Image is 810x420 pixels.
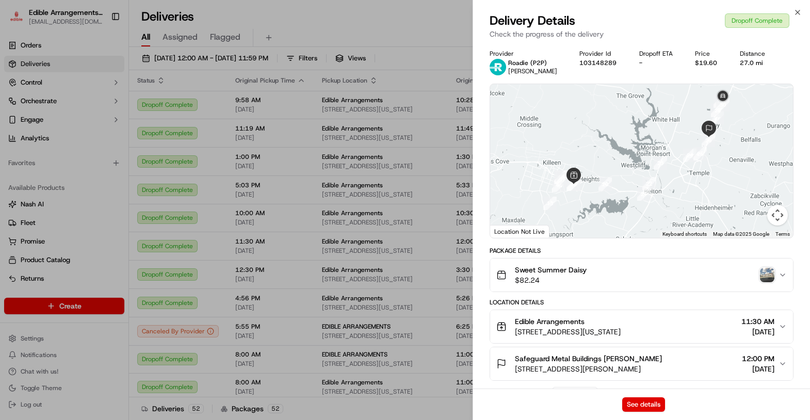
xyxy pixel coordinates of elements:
[622,397,665,412] button: See details
[46,98,169,108] div: Start new chat
[515,353,662,364] span: Safeguard Metal Buildings [PERSON_NAME]
[775,231,790,237] a: Terms (opens in new tab)
[760,268,774,282] img: photo_proof_of_delivery image
[21,202,79,213] span: Knowledge Base
[112,159,116,168] span: •
[707,100,728,121] div: 28
[579,59,617,67] button: 103148289
[741,316,774,327] span: 11:30 AM
[493,224,527,238] img: Google
[709,90,731,112] div: 29
[10,150,27,170] img: Wisdom Oko
[633,183,655,205] div: 21
[579,50,623,58] div: Provider Id
[515,364,662,374] span: [STREET_ADDRESS][PERSON_NAME]
[83,198,170,217] a: 💻API Documentation
[767,205,788,225] button: Map camera controls
[508,59,557,67] p: Roadie (P2P)
[548,174,570,196] div: 14
[552,168,573,190] div: 17
[742,353,774,364] span: 12:00 PM
[552,387,598,399] button: Add Event
[87,203,95,212] div: 💻
[490,225,549,238] div: Location Not Live
[490,310,793,343] button: Edible Arrangements[STREET_ADDRESS][US_STATE]11:30 AM[DATE]
[550,166,572,188] div: 16
[650,152,671,174] div: 23
[662,231,707,238] button: Keyboard shortcuts
[73,227,125,235] a: Powered byPylon
[493,224,527,238] a: Open this area in Google Maps (opens a new window)
[27,66,186,77] input: Got a question? Start typing here...
[740,50,771,58] div: Distance
[515,327,621,337] span: [STREET_ADDRESS][US_STATE]
[490,247,793,255] div: Package Details
[689,143,711,165] div: 25
[695,59,723,67] div: $19.60
[639,50,679,58] div: Dropoff ETA
[10,203,19,212] div: 📗
[508,67,557,75] span: [PERSON_NAME]
[160,132,188,144] button: See all
[98,202,166,213] span: API Documentation
[490,50,563,58] div: Provider
[679,144,701,166] div: 24
[490,29,793,39] p: Check the progress of the delivery
[6,198,83,217] a: 📗Knowledge Base
[639,59,679,67] div: -
[740,59,771,67] div: 27.0 mi
[594,173,616,195] div: 20
[103,228,125,235] span: Pylon
[490,259,793,292] button: Sweet Summer Daisy$82.24photo_proof_of_delivery image
[539,192,561,214] div: 13
[22,98,40,117] img: 8571987876998_91fb9ceb93ad5c398215_72.jpg
[713,231,769,237] span: Map data ©2025 Google
[490,59,506,75] img: roadie-logo-v2.jpg
[741,327,774,337] span: [DATE]
[742,364,774,374] span: [DATE]
[515,265,587,275] span: Sweet Summer Daisy
[638,173,660,195] div: 22
[515,275,587,285] span: $82.24
[175,101,188,114] button: Start new chat
[21,160,29,168] img: 1736555255976-a54dd68f-1ca7-489b-9aae-adbdc363a1c4
[10,134,69,142] div: Past conversations
[490,298,793,306] div: Location Details
[695,50,723,58] div: Price
[10,98,29,117] img: 1736555255976-a54dd68f-1ca7-489b-9aae-adbdc363a1c4
[10,41,188,57] p: Welcome 👋
[32,159,110,168] span: Wisdom [PERSON_NAME]
[490,12,575,29] span: Delivery Details
[515,316,585,327] span: Edible Arrangements
[118,159,139,168] span: [DATE]
[490,347,793,380] button: Safeguard Metal Buildings [PERSON_NAME][STREET_ADDRESS][PERSON_NAME]12:00 PM[DATE]
[10,10,31,30] img: Nash
[46,108,142,117] div: We're available if you need us!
